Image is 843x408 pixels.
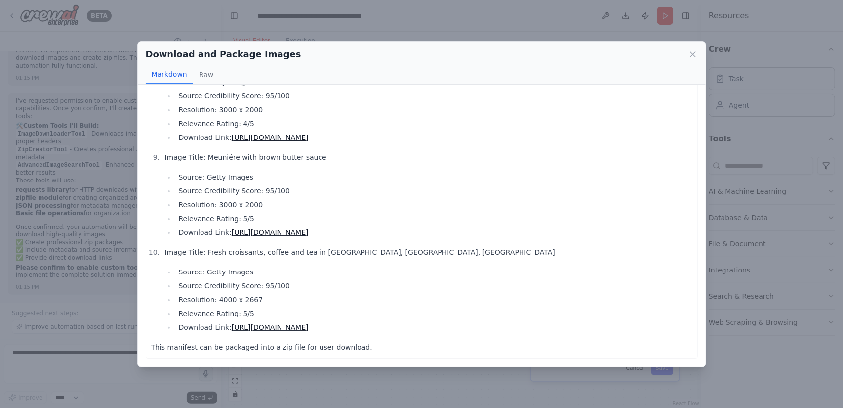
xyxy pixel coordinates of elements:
li: Resolution: 4000 x 2667 [175,294,692,306]
a: [URL][DOMAIN_NAME] [232,134,309,141]
li: Source Credibility Score: 95/100 [175,185,692,197]
button: Raw [193,65,219,84]
li: Relevance Rating: 5/5 [175,308,692,319]
li: Source: Getty Images [175,171,692,183]
li: Download Link: [175,227,692,238]
li: Relevance Rating: 4/5 [175,118,692,130]
li: Relevance Rating: 5/5 [175,213,692,225]
li: Source Credibility Score: 95/100 [175,280,692,292]
p: Image Title: Fresh croissants, coffee and tea in [GEOGRAPHIC_DATA], [GEOGRAPHIC_DATA], [GEOGRAPHI... [164,246,692,258]
li: Download Link: [175,321,692,333]
p: Image Title: Meuniére with brown butter sauce [164,151,692,163]
li: Source Credibility Score: 95/100 [175,90,692,102]
li: Resolution: 3000 x 2000 [175,104,692,116]
h2: Download and Package Images [146,47,301,61]
a: [URL][DOMAIN_NAME] [232,323,309,331]
li: Source: Getty Images [175,266,692,278]
li: Resolution: 3000 x 2000 [175,199,692,211]
button: Markdown [146,65,193,84]
li: Download Link: [175,132,692,143]
p: This manifest can be packaged into a zip file for user download. [151,341,692,353]
a: [URL][DOMAIN_NAME] [232,228,309,236]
